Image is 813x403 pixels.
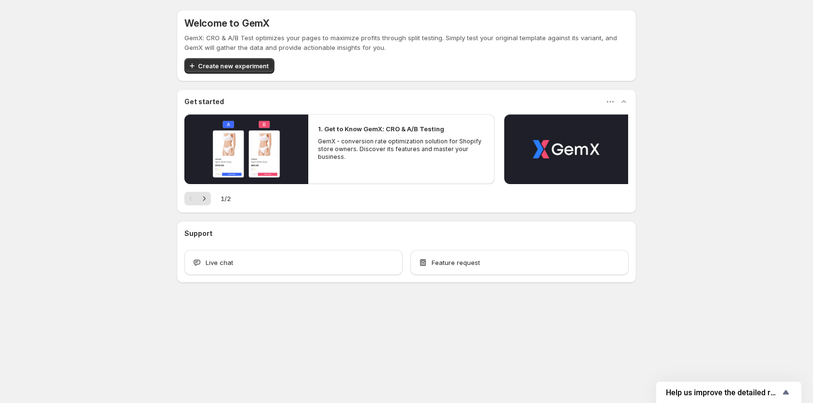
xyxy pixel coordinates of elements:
p: GemX: CRO & A/B Test optimizes your pages to maximize profits through split testing. Simply test ... [184,33,629,52]
span: 1 / 2 [221,194,231,203]
nav: Pagination [184,192,211,205]
button: Show survey - Help us improve the detailed report for A/B campaigns [666,387,792,398]
button: Next [197,192,211,205]
h3: Get started [184,97,224,107]
span: Create new experiment [198,61,269,71]
button: Play video [504,114,628,184]
h3: Support [184,229,212,238]
button: Create new experiment [184,58,274,74]
span: Live chat [206,258,233,267]
h5: Welcome to GemX [184,17,270,29]
h2: 1. Get to Know GemX: CRO & A/B Testing [318,124,444,134]
span: Help us improve the detailed report for A/B campaigns [666,388,780,397]
button: Play video [184,114,308,184]
span: Feature request [432,258,480,267]
p: GemX - conversion rate optimization solution for Shopify store owners. Discover its features and ... [318,138,484,161]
